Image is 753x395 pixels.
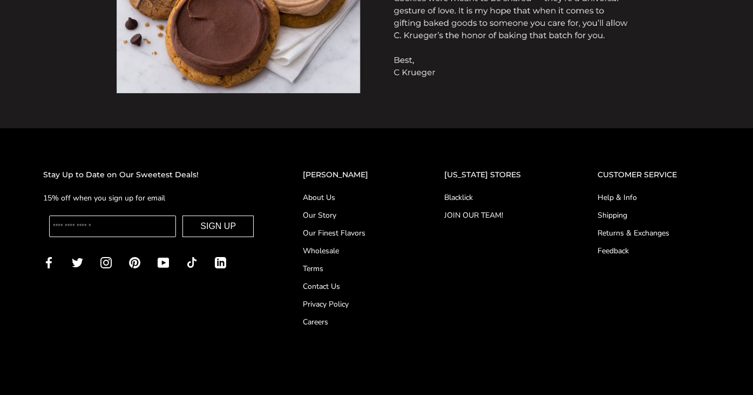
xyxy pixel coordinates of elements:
[598,227,710,239] a: Returns & Exchanges
[43,256,55,268] a: Facebook
[303,227,401,239] a: Our Finest Flavors
[9,354,112,386] iframe: Sign Up via Text for Offers
[444,192,554,203] a: Blacklick
[444,169,554,181] h2: [US_STATE] STORES
[303,210,401,221] a: Our Story
[598,169,710,181] h2: CUSTOMER SERVICE
[444,210,554,221] a: JOIN OUR TEAM!
[182,216,254,237] button: SIGN UP
[303,169,401,181] h2: [PERSON_NAME]
[598,192,710,203] a: Help & Info
[303,192,401,203] a: About Us
[129,256,140,268] a: Pinterest
[598,210,710,221] a: Shipping
[303,316,401,328] a: Careers
[49,216,176,237] input: Enter your email
[43,169,260,181] h2: Stay Up to Date on Our Sweetest Deals!
[303,263,401,274] a: Terms
[72,256,83,268] a: Twitter
[215,256,226,268] a: LinkedIn
[598,245,710,257] a: Feedback
[303,299,401,310] a: Privacy Policy
[303,245,401,257] a: Wholesale
[43,192,260,204] p: 15% off when you sign up for email
[303,281,401,292] a: Contact Us
[186,256,198,268] a: TikTok
[158,256,169,268] a: YouTube
[100,256,112,268] a: Instagram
